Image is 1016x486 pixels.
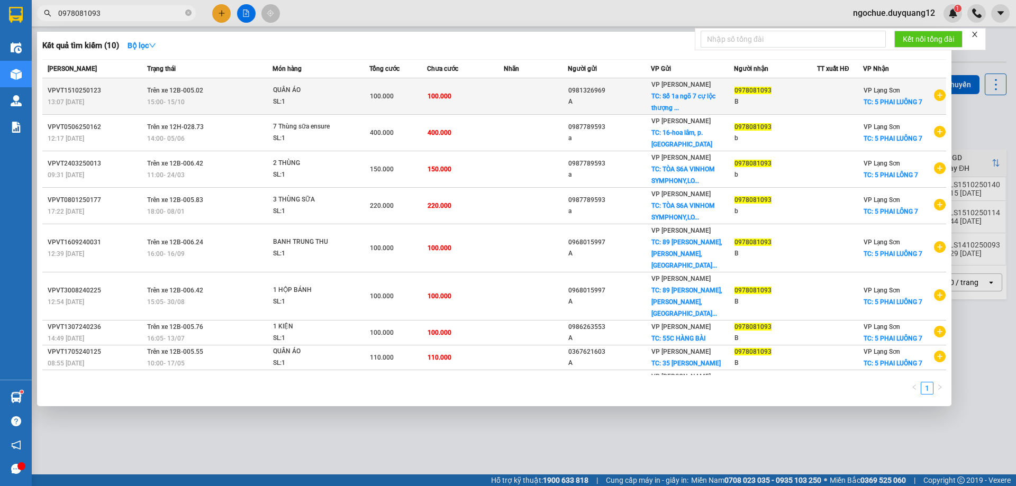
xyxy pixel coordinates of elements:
span: TC: Số 1a ngõ 7 cự lộc thượng ... [651,93,715,112]
div: SL: 1 [273,248,352,260]
h3: Kết quả tìm kiếm ( 10 ) [42,40,119,51]
div: SL: 1 [273,169,352,181]
span: TC: 5 PHAI LUÔNG 7 [864,360,922,367]
strong: Bộ lọc [128,41,156,50]
span: close-circle [185,8,192,19]
span: 100.000 [428,292,451,300]
span: 0978081093 [734,348,772,355]
span: 0978081093 [734,123,772,131]
div: 2 THÙNG [273,158,352,169]
span: 08:55 [DATE] [48,360,84,367]
span: 11:00 - 24/03 [147,171,185,179]
span: 100.000 [370,244,394,252]
span: TC: TÒA S6A VINHOM SYMPHONY,LO... [651,202,715,221]
span: VP Lạng Sơn [864,160,900,167]
span: TC: 89 [PERSON_NAME],[PERSON_NAME],[GEOGRAPHIC_DATA]... [651,239,722,269]
div: VPVT1510250123 [48,85,144,96]
li: Previous Page [908,382,921,395]
div: 0986263553 [568,322,650,333]
span: notification [11,440,21,450]
span: message [11,464,21,474]
span: 0978081093 [734,239,772,246]
span: TC: 5 PHAI LUÔNG 7 [864,335,922,342]
span: plus-circle [934,289,946,301]
li: 1 [921,382,933,395]
div: B [734,96,817,107]
span: TC: 55C HÀNG BÀI [651,335,705,342]
div: SL: 1 [273,296,352,308]
div: a [568,133,650,144]
span: VP [PERSON_NAME] [651,373,711,380]
span: VP Lạng Sơn [864,239,900,246]
span: VP Lạng Sơn [864,123,900,131]
span: 12:54 [DATE] [48,298,84,306]
span: TC: 16-hoa lâm, p. [GEOGRAPHIC_DATA] [651,129,712,148]
li: Next Page [933,382,946,395]
div: B [734,357,817,369]
div: VPVT2403250013 [48,158,144,169]
span: Trên xe 12B-005.55 [147,348,203,355]
span: 0978081093 [734,196,772,204]
span: question-circle [11,416,21,426]
span: Trên xe 12B-006.24 [147,239,203,246]
div: 0981326969 [568,85,650,96]
span: 12:17 [DATE] [48,135,84,142]
img: logo-vxr [9,7,23,23]
span: 15:00 - 15/10 [147,98,185,106]
div: b [734,133,817,144]
div: B [734,333,817,344]
span: 100.000 [428,329,451,336]
span: VP [PERSON_NAME] [651,227,711,234]
span: search [44,10,51,17]
span: Chưa cước [427,65,458,72]
span: 100.000 [370,93,394,100]
span: TC: 35 [PERSON_NAME] [651,360,721,367]
span: Tổng cước [369,65,400,72]
div: VPVT1307240236 [48,322,144,333]
img: warehouse-icon [11,69,22,80]
div: SL: 1 [273,133,352,144]
sup: 1 [20,390,23,393]
span: Trên xe 12B-005.02 [147,87,203,94]
span: Trạng thái [147,65,176,72]
span: VP [PERSON_NAME] [651,154,711,161]
span: TT xuất HĐ [817,65,849,72]
span: TC: 5 PHAI LUÔNG 7 [864,298,922,306]
span: 14:49 [DATE] [48,335,84,342]
div: a [568,169,650,180]
span: plus-circle [934,199,946,210]
span: 400.000 [370,129,394,136]
span: Trên xe 12B-005.83 [147,196,203,204]
span: 14:00 - 05/06 [147,135,185,142]
button: left [908,382,921,395]
span: 15:05 - 30/08 [147,298,185,306]
div: VPVT0506250162 [48,122,144,133]
div: VPVT0801250177 [48,195,144,206]
span: 150.000 [428,166,451,173]
div: 0987789593 [568,122,650,133]
span: plus-circle [934,89,946,101]
div: b [734,169,817,180]
span: VP Lạng Sơn [864,196,900,204]
span: VP Nhận [863,65,889,72]
span: 220.000 [428,202,451,209]
span: 12:39 [DATE] [48,250,84,258]
span: Nhãn [504,65,519,72]
img: warehouse-icon [11,392,22,403]
span: 150.000 [370,166,394,173]
span: 0978081093 [734,87,772,94]
span: Kết nối tổng đài [903,33,954,45]
span: 100.000 [370,329,394,336]
div: 0987789593 [568,158,650,169]
span: 13:07 [DATE] [48,98,84,106]
span: 0978081093 [734,323,772,331]
div: 0968015997 [568,285,650,296]
span: plus-circle [934,326,946,337]
div: b [734,206,817,217]
span: Trên xe 12B-006.42 [147,160,203,167]
span: plus-circle [934,241,946,253]
div: A [568,357,650,369]
span: plus-circle [934,351,946,362]
div: SL: 1 [273,206,352,217]
span: 400.000 [428,129,451,136]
